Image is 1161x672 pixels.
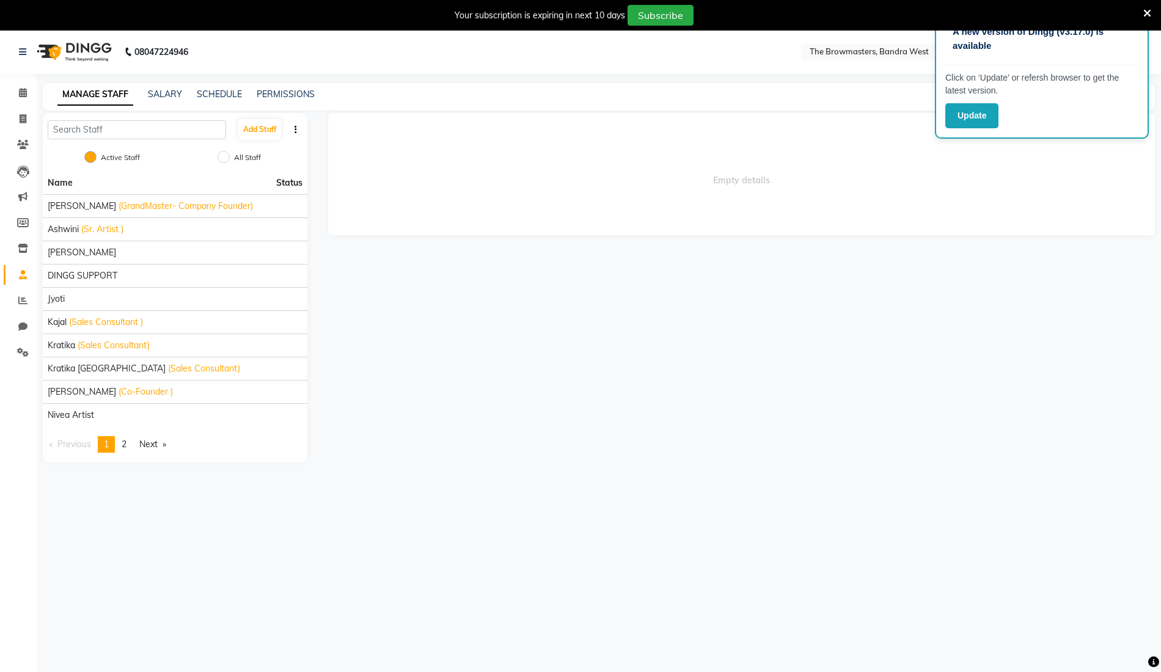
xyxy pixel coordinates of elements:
span: Kratika [48,339,75,352]
span: 1 [104,439,109,450]
button: Add Staff [238,119,281,140]
span: Empty details [328,113,1156,235]
span: [PERSON_NAME] [48,246,116,259]
button: Update [945,103,998,128]
span: (Sales Consultant ) [69,316,143,329]
a: MANAGE STAFF [57,84,133,106]
input: Search Staff [48,120,226,139]
a: PERMISSIONS [257,89,315,100]
span: (GrandMaster- Company Founder) [119,200,253,213]
a: Next [133,436,172,453]
span: (Sales Consultant) [78,339,150,352]
span: (Sr. Artist ) [81,223,123,236]
span: [PERSON_NAME] [48,385,116,398]
span: Name [48,177,73,188]
a: SCHEDULE [197,89,242,100]
p: Click on ‘Update’ or refersh browser to get the latest version. [945,71,1138,97]
span: 2 [122,439,126,450]
img: logo [31,35,115,69]
span: Status [276,177,302,189]
span: DINGG SUPPORT [48,269,117,282]
button: Subscribe [628,5,694,26]
span: (Sales Consultant) [168,362,240,375]
span: Ashwini [48,223,79,236]
p: A new version of Dingg (v3.17.0) is available [953,25,1131,53]
span: [PERSON_NAME] [48,200,116,213]
span: (Co-Founder ) [119,385,173,398]
label: Active Staff [101,152,140,163]
a: SALARY [148,89,182,100]
nav: Pagination [43,436,307,453]
span: Previous [57,439,91,450]
span: Kratika [GEOGRAPHIC_DATA] [48,362,166,375]
span: Nivea Artist [48,409,94,422]
b: 08047224946 [134,35,188,69]
label: All Staff [234,152,261,163]
span: Kajal [48,316,67,329]
span: Jyoti [48,293,65,305]
div: Your subscription is expiring in next 10 days [455,9,625,22]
